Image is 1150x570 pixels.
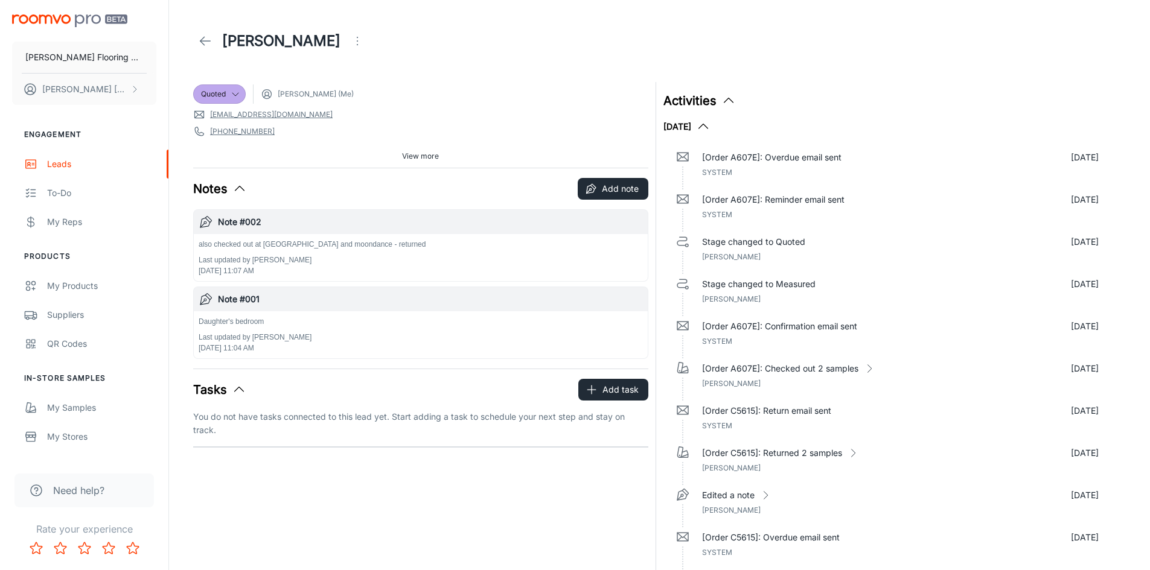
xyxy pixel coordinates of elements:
p: [Order A607E]: Confirmation email sent [702,320,857,333]
img: Roomvo PRO Beta [12,14,127,27]
div: Quoted [193,84,246,104]
p: Daughter's bedroom [199,316,311,327]
span: [PERSON_NAME] [702,252,761,261]
p: [Order A607E]: Reminder email sent [702,193,845,206]
p: [DATE] [1071,151,1099,164]
div: My Samples [47,401,156,414]
button: Rate 3 star [72,536,97,560]
p: [Order C5615]: Return email sent [702,404,831,417]
span: System [702,337,732,346]
p: [Order A607E]: Checked out 2 samples [702,362,858,375]
p: also checked out at [GEOGRAPHIC_DATA] and moondance - returned [199,239,426,250]
p: [DATE] 11:07 AM [199,265,426,276]
button: Rate 2 star [48,536,72,560]
a: [EMAIL_ADDRESS][DOMAIN_NAME] [210,109,333,120]
p: [DATE] [1071,193,1099,206]
div: My Products [47,279,156,293]
button: Rate 5 star [121,536,145,560]
span: Need help? [53,483,104,498]
div: Leads [47,157,156,171]
span: [PERSON_NAME] [702,294,761,303]
button: Activities [663,92,736,110]
button: Add note [578,178,648,200]
p: Last updated by [PERSON_NAME] [199,332,311,343]
p: You do not have tasks connected to this lead yet. Start adding a task to schedule your next step ... [193,410,648,437]
p: Stage changed to Quoted [702,235,805,249]
p: [DATE] 11:04 AM [199,343,311,353]
p: Last updated by [PERSON_NAME] [199,255,426,265]
div: My Stores [47,430,156,443]
div: QR Codes [47,337,156,350]
button: [PERSON_NAME] Flooring Center [12,42,156,73]
span: System [702,168,732,177]
p: [Order C5615]: Returned 2 samples [702,446,842,460]
button: Tasks [193,381,246,399]
p: [Order A607E]: Overdue email sent [702,151,842,164]
button: Note #002also checked out at [GEOGRAPHIC_DATA] and moondance - returnedLast updated by [PERSON_NA... [194,210,648,281]
p: [DATE] [1071,489,1099,502]
span: View more [402,151,439,162]
span: [PERSON_NAME] [702,463,761,472]
a: [PHONE_NUMBER] [210,126,275,137]
button: Rate 1 star [24,536,48,560]
button: Note #001Daughter's bedroomLast updated by [PERSON_NAME][DATE] 11:04 AM [194,287,648,358]
p: [DATE] [1071,235,1099,249]
div: To-do [47,186,156,200]
span: [PERSON_NAME] (Me) [278,89,354,100]
button: Add task [578,379,648,401]
button: Rate 4 star [97,536,121,560]
p: [DATE] [1071,362,1099,375]
p: [DATE] [1071,320,1099,333]
div: Suppliers [47,308,156,321]
span: [PERSON_NAME] [702,505,761,515]
button: View more [397,147,444,165]
div: My Reps [47,215,156,229]
p: [DATE] [1071,531,1099,544]
span: System [702,548,732,557]
span: System [702,421,732,430]
p: [DATE] [1071,404,1099,417]
button: Notes [193,180,247,198]
span: [PERSON_NAME] [702,379,761,388]
button: [PERSON_NAME] [PERSON_NAME] [12,74,156,105]
p: [PERSON_NAME] [PERSON_NAME] [42,83,127,96]
p: [PERSON_NAME] Flooring Center [25,51,143,64]
p: [DATE] [1071,446,1099,460]
p: Edited a note [702,489,755,502]
span: Quoted [201,89,226,100]
button: [DATE] [663,119,711,134]
button: Open menu [345,29,369,53]
p: Rate your experience [10,522,159,536]
h1: [PERSON_NAME] [222,30,340,52]
p: [DATE] [1071,277,1099,291]
h6: Note #002 [218,215,643,229]
h6: Note #001 [218,293,643,306]
p: Stage changed to Measured [702,277,816,291]
p: [Order C5615]: Overdue email sent [702,531,840,544]
span: System [702,210,732,219]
